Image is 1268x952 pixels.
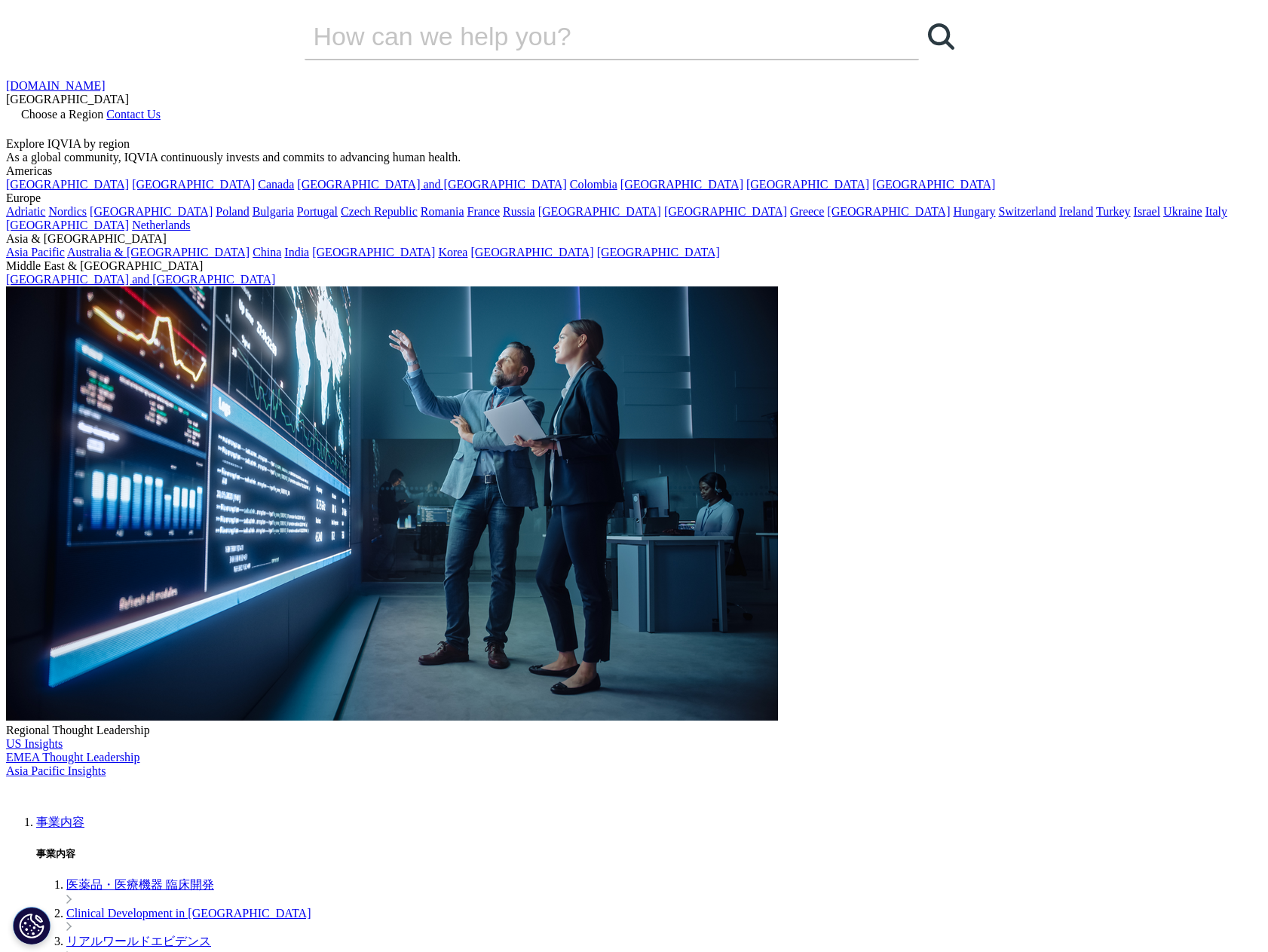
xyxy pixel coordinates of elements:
a: Russia [503,205,535,218]
a: Clinical Development in [GEOGRAPHIC_DATA] [66,907,311,920]
a: リアルワールドエビデンス [66,935,211,947]
a: Asia Pacific [6,246,65,259]
h5: 事業内容 [36,847,1262,861]
a: Greece [790,205,824,218]
svg: Search [928,23,954,50]
a: [GEOGRAPHIC_DATA] [872,178,995,191]
a: [GEOGRAPHIC_DATA] [827,205,950,218]
a: Netherlands [132,219,190,231]
div: As a global community, IQVIA continuously invests and commits to advancing human health. [6,151,1262,164]
a: Israel [1134,205,1161,218]
a: Australia & [GEOGRAPHIC_DATA] [67,246,250,259]
a: India [284,246,309,259]
a: Bulgaria [253,205,294,218]
a: [GEOGRAPHIC_DATA] [746,178,869,191]
a: Portugal [297,205,338,218]
a: Italy [1205,205,1227,218]
div: Americas [6,164,1262,178]
a: [GEOGRAPHIC_DATA] and [GEOGRAPHIC_DATA] [297,178,566,191]
a: France [467,205,501,218]
a: [GEOGRAPHIC_DATA] [90,205,213,218]
a: 検索する [919,14,964,59]
a: [GEOGRAPHIC_DATA] [664,205,787,218]
button: Cookie 設定 [13,907,51,944]
a: Contact Us [106,108,161,121]
div: Explore IQVIA by region [6,137,1262,151]
a: Ireland [1059,205,1093,218]
a: Turkey [1096,205,1131,218]
a: [GEOGRAPHIC_DATA] [620,178,743,191]
a: [GEOGRAPHIC_DATA] [6,219,129,231]
a: Poland [216,205,249,218]
a: [GEOGRAPHIC_DATA] [6,178,129,191]
a: [GEOGRAPHIC_DATA] [312,246,435,259]
a: Colombia [570,178,617,191]
div: [GEOGRAPHIC_DATA] [6,93,1262,106]
a: Adriatic [6,205,45,218]
a: China [253,246,281,259]
img: 2093_analyzing-data-using-big-screen-display-and-laptop.png [6,286,778,721]
a: [GEOGRAPHIC_DATA] and [GEOGRAPHIC_DATA] [6,273,275,286]
a: [DOMAIN_NAME] [6,79,106,92]
a: [GEOGRAPHIC_DATA] [470,246,593,259]
a: [GEOGRAPHIC_DATA] [538,205,661,218]
a: 事業内容 [36,816,84,828]
a: Switzerland [998,205,1055,218]
input: 検索する [305,14,876,59]
a: Hungary [953,205,995,218]
a: Korea [438,246,467,259]
a: Canada [258,178,294,191]
a: Romania [421,205,464,218]
a: [GEOGRAPHIC_DATA] [132,178,255,191]
a: Asia Pacific Insights [6,764,106,777]
div: Regional Thought Leadership [6,724,1262,737]
a: US Insights [6,737,63,750]
a: Nordics [48,205,87,218]
span: Choose a Region [21,108,103,121]
a: Ukraine [1163,205,1202,218]
div: Middle East & [GEOGRAPHIC_DATA] [6,259,1262,273]
div: Europe [6,191,1262,205]
a: [GEOGRAPHIC_DATA] [597,246,720,259]
a: 医薬品・医療機器 臨床開発 [66,878,214,891]
div: Asia & [GEOGRAPHIC_DATA] [6,232,1262,246]
a: EMEA Thought Leadership [6,751,139,764]
a: Czech Republic [341,205,418,218]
